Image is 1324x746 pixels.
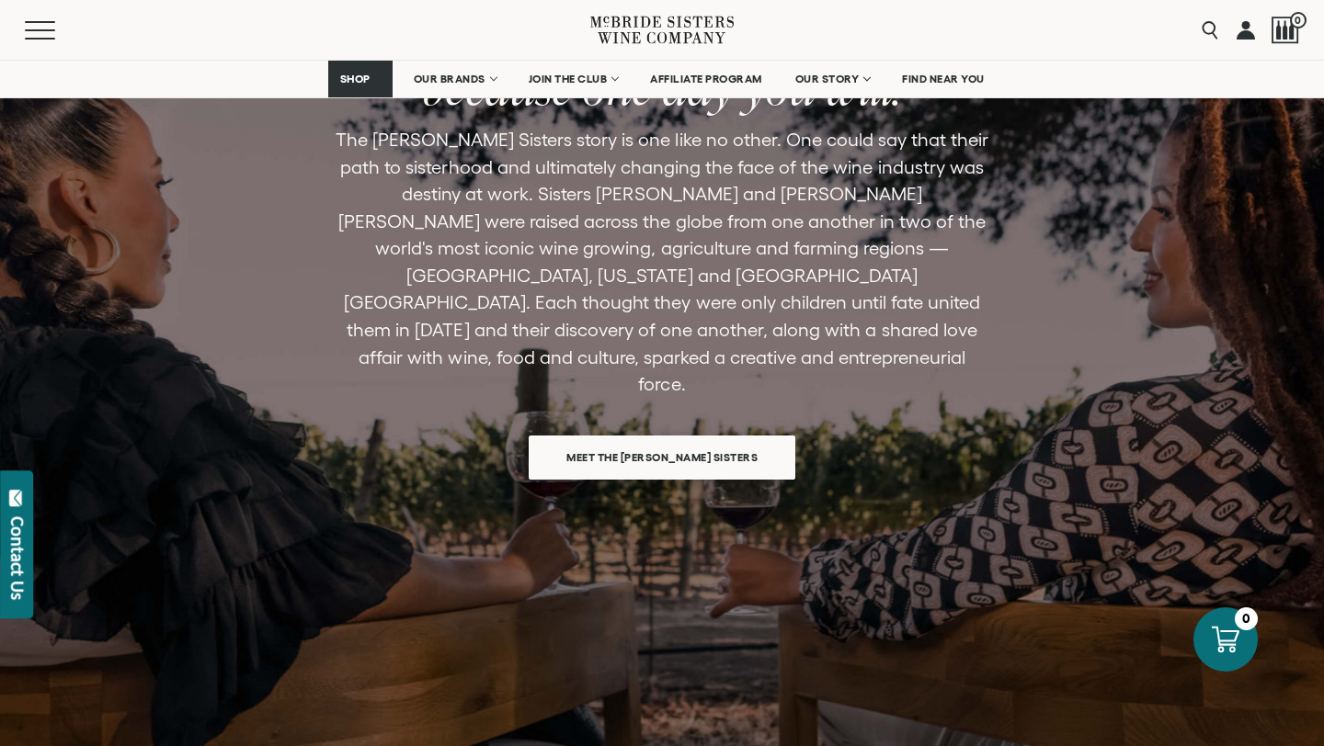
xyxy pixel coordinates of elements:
span: SHOP [340,73,371,85]
div: Contact Us [8,516,27,600]
span: AFFILIATE PROGRAM [650,73,762,85]
div: 0 [1235,607,1258,630]
span: OUR BRANDS [414,73,485,85]
p: The [PERSON_NAME] Sisters story is one like no other. One could say that their path to sisterhood... [335,127,989,398]
a: OUR STORY [783,61,882,97]
a: FIND NEAR YOU [890,61,997,97]
a: SHOP [328,61,393,97]
span: 0 [1290,12,1307,28]
span: Meet the [PERSON_NAME] Sisters [534,439,790,475]
a: JOIN THE CLUB [517,61,630,97]
a: Meet the [PERSON_NAME] Sisters [529,435,795,480]
a: AFFILIATE PROGRAM [638,61,774,97]
a: OUR BRANDS [402,61,508,97]
span: OUR STORY [795,73,860,85]
span: JOIN THE CLUB [529,73,608,85]
button: Mobile Menu Trigger [25,21,91,40]
span: FIND NEAR YOU [902,73,985,85]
